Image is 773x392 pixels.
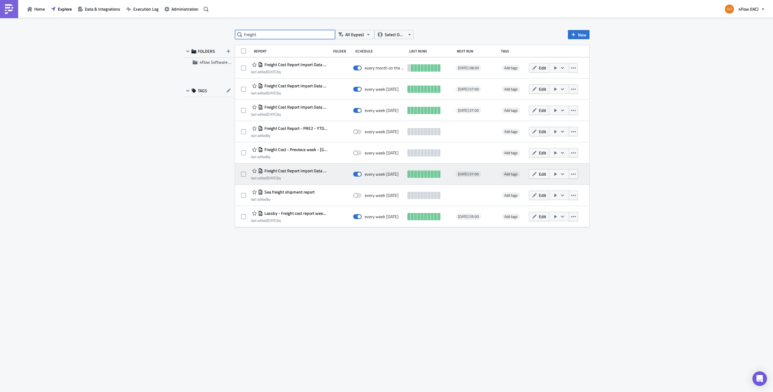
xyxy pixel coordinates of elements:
div: every week on Wednesday [365,86,399,92]
span: Add tags [502,86,520,92]
span: Add tags [502,214,520,220]
div: last edited by [251,91,328,95]
div: every month on the last [365,65,405,71]
div: Folder [333,49,352,53]
span: [DATE] 07:00 [458,87,479,92]
span: Add tags [504,65,518,71]
span: Add tags [504,129,518,134]
span: Add tags [502,192,520,198]
div: every week on Monday [365,214,399,219]
div: last edited by [251,154,328,159]
button: Data & Integrations [75,4,123,14]
span: All (types) [345,31,364,38]
span: Data & Integrations [85,6,120,12]
button: Edit [529,106,549,115]
span: Edit [539,65,546,71]
span: Edit [539,107,546,113]
button: Edit [529,84,549,94]
span: Select Owner [385,31,405,38]
button: Edit [529,127,549,136]
button: Home [24,4,48,14]
button: New [568,30,589,39]
span: TAGS [198,88,207,93]
button: Explore [48,4,75,14]
span: Administration [171,6,198,12]
div: every week on Monday [365,193,399,198]
div: last edited by [251,69,328,74]
span: Freight Cost Report Import Data - EU [263,168,328,174]
button: Edit [529,148,549,157]
button: Edit [529,191,549,200]
div: every week on Monday [365,150,399,156]
span: Freight Cost Report Import Data - UK [263,104,328,110]
span: Execution Log [133,6,158,12]
div: Report [254,49,330,53]
div: last edited by [251,133,328,138]
div: last edited by [251,197,315,201]
span: Edit [539,213,546,220]
button: Edit [529,169,549,179]
div: Last Runs [409,49,454,53]
span: [DATE] 07:00 [458,108,479,113]
span: Edit [539,192,546,198]
span: FOLDERS [198,49,215,54]
span: Add tags [504,107,518,113]
span: Add tags [502,150,520,156]
div: Tags [501,49,526,53]
div: last edited by [251,176,328,180]
div: every week on Wednesday [365,129,399,134]
span: [DATE] 05:00 [458,214,479,219]
span: Add tags [504,150,518,156]
span: Freight Cost Report Import Data - Elmdon [263,62,328,67]
span: 4flow Software KAM [200,59,237,65]
span: Add tags [502,107,520,113]
button: Select Owner [374,30,414,39]
span: Freight Cost - Previous week - Elmdon [263,147,328,152]
div: last edited by [251,218,328,223]
span: Edit [539,128,546,135]
div: Next Run [457,49,498,53]
span: New [578,32,586,38]
span: 4flow (IAC) [738,6,758,12]
time: 2025-08-22T09:58:47Z [267,90,277,96]
span: Edit [539,86,546,92]
span: Freight Cost Report - PRE2 - YTD2024 [263,126,328,131]
button: Execution Log [123,4,161,14]
time: 2025-08-01T09:12:38Z [267,69,277,75]
div: every week on Wednesday [365,108,399,113]
span: Home [34,6,45,12]
time: 2025-08-14T13:21:06Z [267,175,277,181]
span: Edit [539,171,546,177]
span: [DATE] 07:00 [458,172,479,177]
span: Add tags [504,192,518,198]
button: 4flow (IAC) [721,2,768,16]
div: every week on Wednesday [365,171,399,177]
button: Edit [529,63,549,73]
button: Edit [529,212,549,221]
span: Add tags [504,86,518,92]
span: Explore [58,6,72,12]
span: Add tags [504,214,518,219]
span: Add tags [502,171,520,177]
span: Add tags [502,129,520,135]
div: Open Intercom Messenger [752,371,767,386]
time: 2025-06-24T14:22:07Z [267,218,277,223]
img: Avatar [724,4,735,14]
img: PushMetrics [4,4,14,14]
span: Add tags [502,65,520,71]
span: Freight Cost Report Import Data - SE [263,83,328,89]
span: Sea freight shipment report [263,189,315,195]
span: Lassby - Freight cost report weekly - Monday [263,211,328,216]
input: Search Reports [235,30,335,39]
span: [DATE] 08:00 [458,66,479,70]
span: Add tags [504,171,518,177]
div: Schedule [355,49,406,53]
button: Administration [161,4,201,14]
div: last edited by [251,112,328,117]
span: Edit [539,150,546,156]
